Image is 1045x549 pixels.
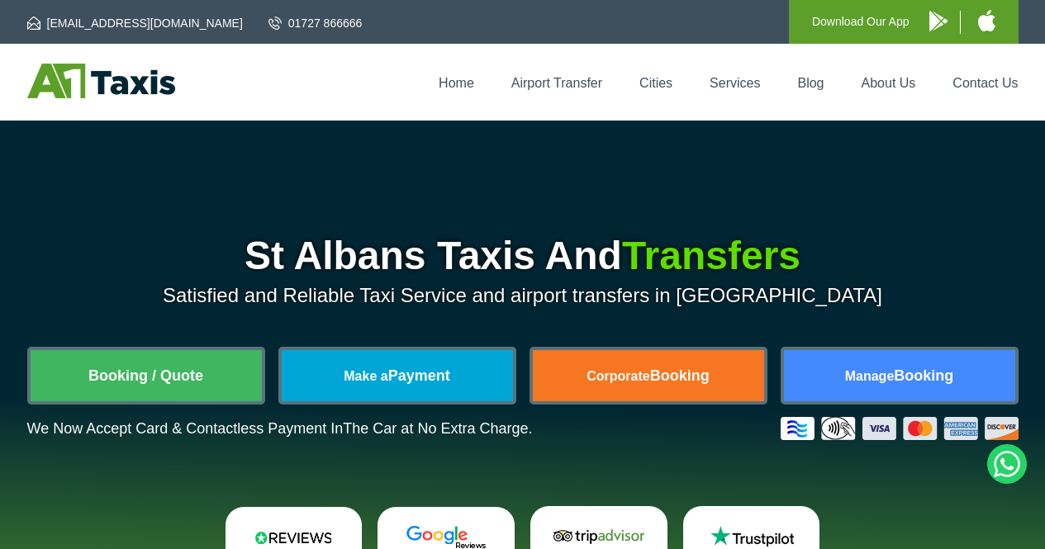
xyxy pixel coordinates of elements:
[710,76,760,90] a: Services
[587,369,649,383] span: Corporate
[978,10,995,31] img: A1 Taxis iPhone App
[343,420,532,437] span: The Car at No Extra Charge.
[31,350,262,401] a: Booking / Quote
[929,11,948,31] img: A1 Taxis Android App
[27,284,1019,307] p: Satisfied and Reliable Taxi Service and airport transfers in [GEOGRAPHIC_DATA]
[533,350,764,401] a: CorporateBooking
[282,350,513,401] a: Make aPayment
[797,76,824,90] a: Blog
[27,236,1019,276] h1: St Albans Taxis And
[702,524,801,549] img: Trustpilot
[622,234,800,277] span: Transfers
[27,15,243,31] a: [EMAIL_ADDRESS][DOMAIN_NAME]
[812,12,910,32] p: Download Our App
[952,76,1018,90] a: Contact Us
[784,350,1015,401] a: ManageBooking
[27,64,175,98] img: A1 Taxis St Albans LTD
[27,420,533,438] p: We Now Accept Card & Contactless Payment In
[511,76,602,90] a: Airport Transfer
[268,15,363,31] a: 01727 866666
[439,76,474,90] a: Home
[845,369,895,383] span: Manage
[781,417,1019,440] img: Credit And Debit Cards
[344,369,387,383] span: Make a
[549,524,648,549] img: Tripadvisor
[862,76,916,90] a: About Us
[639,76,672,90] a: Cities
